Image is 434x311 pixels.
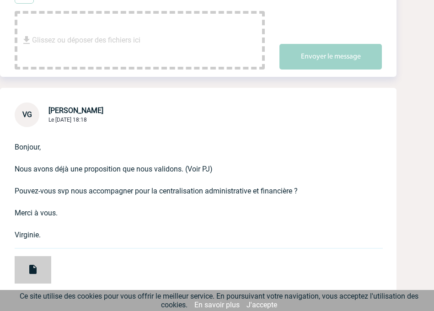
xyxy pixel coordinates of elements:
button: Envoyer le message [279,44,382,70]
img: file_download.svg [21,35,32,46]
span: Le [DATE] 18:18 [48,117,87,123]
span: [PERSON_NAME] [48,106,103,115]
span: Glissez ou déposer des fichiers ici [32,17,140,63]
a: J'accepte [246,300,277,309]
p: Bonjour, Nous avons déjà une proposition que nous validons. (Voir PJ) Pouvez-vous svp nous accomp... [15,127,356,241]
span: Ce site utilise des cookies pour vous offrir le meilleur service. En poursuivant votre navigation... [20,292,418,309]
a: En savoir plus [194,300,240,309]
span: VG [22,110,32,119]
